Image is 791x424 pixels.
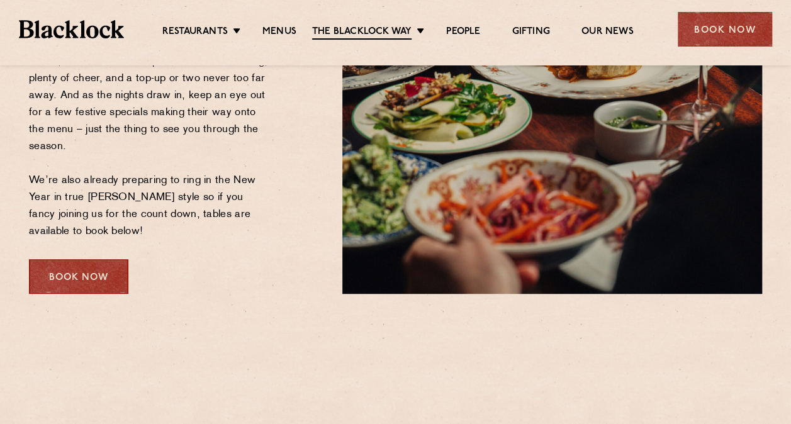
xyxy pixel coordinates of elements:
[29,259,128,294] div: Book Now
[19,20,124,38] img: BL_Textured_Logo-footer-cropped.svg
[262,26,296,38] a: Menus
[162,26,228,38] a: Restaurants
[446,26,480,38] a: People
[312,26,412,40] a: The Blacklock Way
[678,12,772,47] div: Book Now
[512,26,549,38] a: Gifting
[581,26,634,38] a: Our News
